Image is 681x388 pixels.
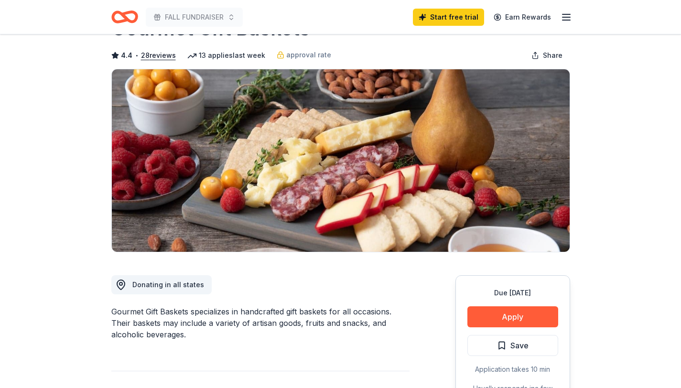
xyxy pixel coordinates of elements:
[112,69,570,252] img: Image for Gourmet Gift Baskets
[510,339,529,352] span: Save
[488,9,557,26] a: Earn Rewards
[111,306,410,340] div: Gourmet Gift Baskets specializes in handcrafted gift baskets for all occasions. Their baskets may...
[135,52,138,59] span: •
[413,9,484,26] a: Start free trial
[132,280,204,289] span: Donating in all states
[111,6,138,28] a: Home
[467,287,558,299] div: Due [DATE]
[543,50,562,61] span: Share
[467,335,558,356] button: Save
[165,11,224,23] span: FALL FUNDRAISER
[467,364,558,375] div: Application takes 10 min
[467,306,558,327] button: Apply
[524,46,570,65] button: Share
[277,49,331,61] a: approval rate
[141,50,176,61] button: 28reviews
[187,50,265,61] div: 13 applies last week
[121,50,132,61] span: 4.4
[286,49,331,61] span: approval rate
[146,8,243,27] button: FALL FUNDRAISER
